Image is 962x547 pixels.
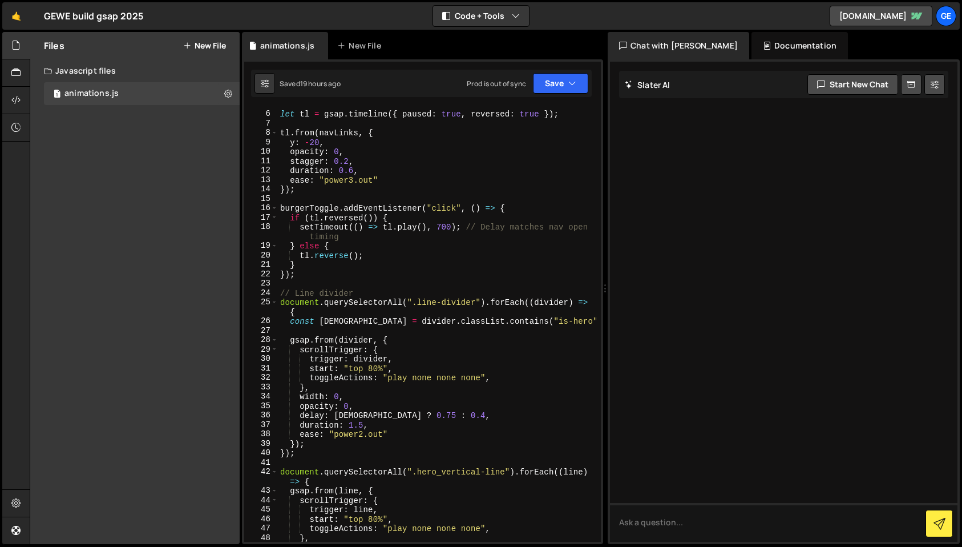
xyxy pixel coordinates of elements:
div: 28 [244,335,278,345]
div: 11 [244,156,278,166]
h2: Slater AI [625,79,670,90]
div: 7 [244,119,278,128]
div: 6 [244,109,278,119]
div: 42 [244,467,278,486]
div: 45 [244,505,278,514]
div: 14 [244,184,278,194]
div: 19 [244,241,278,251]
div: 48 [244,533,278,543]
div: 10 [244,147,278,156]
div: New File [337,40,385,51]
div: animations.js [64,89,119,99]
div: 23 [244,279,278,288]
div: 35 [244,401,278,411]
div: Saved [280,79,341,89]
img: website_grey.svg [18,30,27,39]
button: Code + Tools [433,6,529,26]
div: 16828/45989.js [44,82,240,105]
div: 16 [244,203,278,213]
button: New File [183,41,226,50]
div: 8 [244,128,278,138]
div: 32 [244,373,278,383]
img: logo_orange.svg [18,18,27,27]
div: 46 [244,514,278,524]
div: Domain [59,73,84,81]
div: 31 [244,364,278,373]
div: 29 [244,345,278,355]
div: animations.js [260,40,314,51]
div: 26 [244,316,278,326]
div: Prod is out of sync [467,79,526,89]
div: 33 [244,383,278,392]
div: 34 [244,392,278,401]
h2: Files [44,39,64,52]
div: 19 hours ago [300,79,341,89]
div: v 4.0.25 [32,18,56,27]
div: 15 [244,194,278,204]
div: 12 [244,166,278,175]
div: 24 [244,288,278,298]
div: 20 [244,251,278,260]
div: 17 [244,213,278,223]
span: 1 [54,90,60,99]
div: 39 [244,439,278,449]
div: 38 [244,429,278,439]
div: 22 [244,270,278,279]
div: Keywords nach Traffic [124,73,197,81]
div: 36 [244,411,278,420]
button: Save [533,73,588,94]
img: tab_keywords_by_traffic_grey.svg [111,72,120,81]
div: GEWE build gsap 2025 [44,9,143,23]
div: Javascript files [30,59,240,82]
div: 41 [244,458,278,468]
div: 21 [244,260,278,270]
div: 27 [244,326,278,336]
a: [DOMAIN_NAME] [830,6,932,26]
div: 13 [244,175,278,185]
div: 25 [244,297,278,316]
a: 🤙 [2,2,30,30]
div: 40 [244,448,278,458]
button: Start new chat [807,74,898,95]
div: 18 [244,222,278,241]
div: 47 [244,524,278,533]
div: 44 [244,496,278,505]
div: 37 [244,420,278,430]
div: Domain: [PERSON_NAME][DOMAIN_NAME] [30,30,189,39]
div: 9 [244,138,278,147]
div: Documentation [751,32,848,59]
div: Chat with [PERSON_NAME] [608,32,749,59]
div: 43 [244,486,278,496]
img: tab_domain_overview_orange.svg [46,72,55,81]
a: GE [936,6,956,26]
div: 30 [244,354,278,364]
